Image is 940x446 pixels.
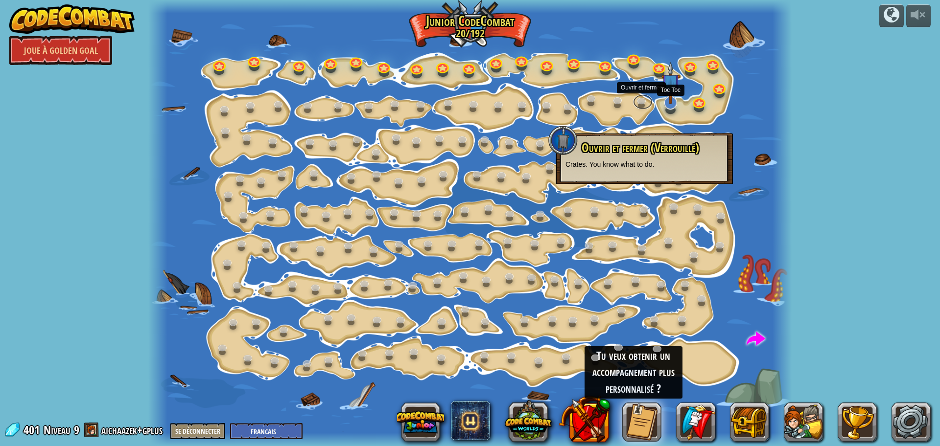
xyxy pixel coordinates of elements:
[23,422,43,438] span: 401
[9,4,135,34] img: CodeCombat - Learn how to code by playing a game
[44,422,70,438] span: Niveau
[74,422,79,438] span: 9
[585,346,682,399] div: Tu veux obtenir un accompagnement plus personnalisé ?
[101,422,165,438] a: aichaazek+gplus
[565,159,723,169] p: Crates. You know what to do.
[906,4,931,27] button: Ajuster le volume
[170,423,225,439] button: Se Déconnecter
[879,4,904,27] button: Campagnes
[661,62,680,104] img: level-banner-unstarted-subscriber.png
[582,139,699,156] span: Ouvrir et fermer (Verrouillé)
[9,36,112,65] a: Joue à Golden Goal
